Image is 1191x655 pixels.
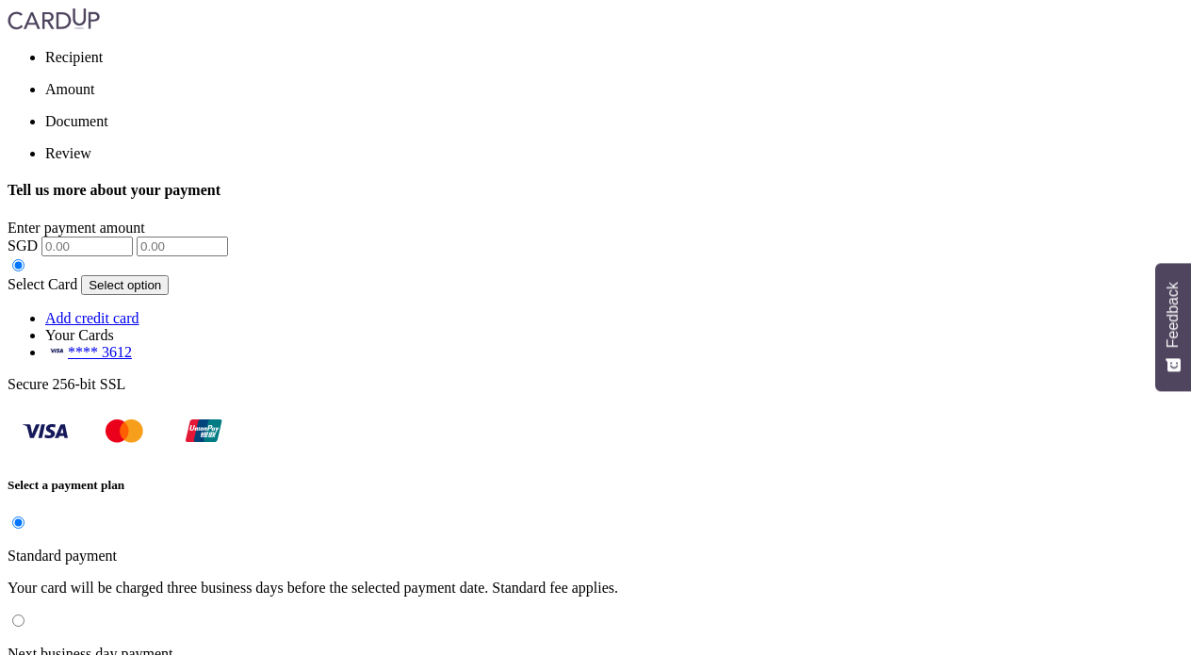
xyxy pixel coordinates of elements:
[89,278,161,292] span: Select option
[166,408,241,453] img: Union Pay
[8,182,1183,199] h4: Tell us more about your payment
[8,478,1183,493] h5: Select a payment plan
[8,580,1183,597] p: Your card will be charged three business days before the selected payment date. Standard fee appl...
[45,344,68,357] img: VISA
[81,275,169,295] button: Select option
[41,237,133,256] input: 0.00
[8,8,100,30] img: CardUp
[45,310,139,326] a: Add credit card
[8,310,1183,361] ul: Select option
[1155,263,1191,391] button: Feedback - Show survey
[45,49,1183,66] p: Recipient
[8,548,1183,565] p: Standard payment
[45,327,114,343] span: Your Cards
[8,237,38,254] span: SGD
[87,408,162,453] img: Mastercard
[8,276,77,292] span: translation missing: en.payables.payment_networks.credit_card.summary.labels.select_card
[45,145,1183,162] p: Review
[1165,282,1182,348] span: Feedback
[45,81,1183,98] p: Amount
[8,376,125,392] span: Secure 256-bit SSL
[8,220,145,236] span: Enter payment amount
[137,237,228,256] input: 0.00
[8,408,83,453] img: Visa
[45,113,1183,130] p: Document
